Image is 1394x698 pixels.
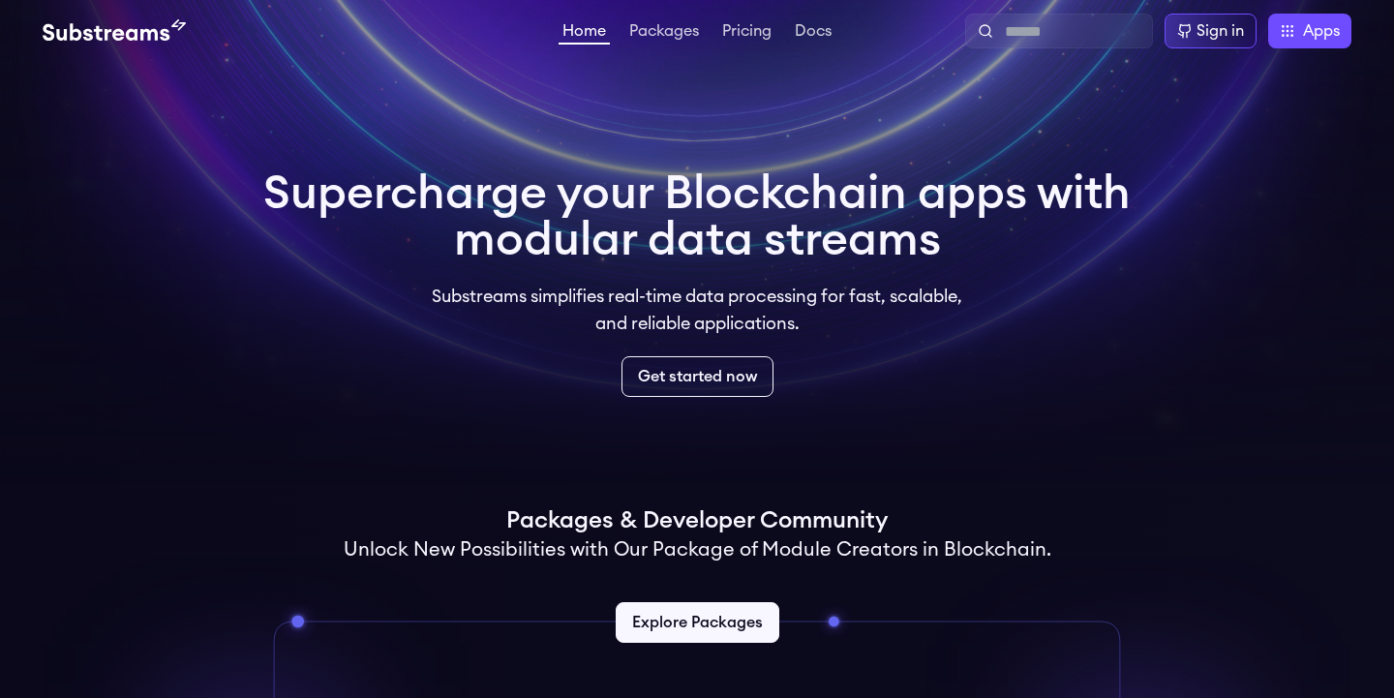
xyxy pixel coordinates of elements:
[625,23,703,43] a: Packages
[1303,19,1340,43] span: Apps
[344,536,1051,563] h2: Unlock New Possibilities with Our Package of Module Creators in Blockchain.
[791,23,835,43] a: Docs
[718,23,775,43] a: Pricing
[263,170,1131,263] h1: Supercharge your Blockchain apps with modular data streams
[621,356,773,397] a: Get started now
[418,283,976,337] p: Substreams simplifies real-time data processing for fast, scalable, and reliable applications.
[1165,14,1257,48] a: Sign in
[616,602,779,643] a: Explore Packages
[1197,19,1244,43] div: Sign in
[559,23,610,45] a: Home
[506,505,888,536] h1: Packages & Developer Community
[43,19,186,43] img: Substream's logo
